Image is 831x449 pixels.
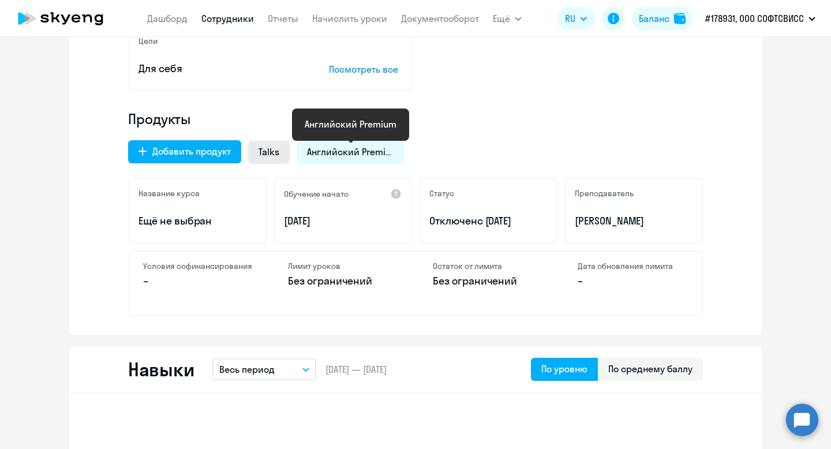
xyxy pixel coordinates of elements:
a: Документооборот [401,13,479,24]
p: Весь период [219,362,275,376]
span: [DATE] — [DATE] [325,363,387,376]
button: Добавить продукт [128,140,241,163]
h5: Статус [429,188,454,199]
button: #178931, ООО СОФТСВИСС [699,5,821,32]
p: – [578,274,688,289]
p: Без ограничений [288,274,398,289]
span: Английский Premium [307,145,394,158]
p: #178931, ООО СОФТСВИСС [705,12,804,25]
h4: Продукты [128,110,703,128]
div: По уровню [541,362,587,376]
button: Балансbalance [632,7,692,30]
span: Talks [259,145,279,158]
div: По среднему баллу [608,362,692,376]
h4: Лимит уроков [288,261,398,271]
h2: Навыки [128,358,194,381]
p: [PERSON_NAME] [575,214,692,229]
h5: Преподаватель [575,188,634,199]
h5: Цели [138,36,158,46]
span: с [DATE] [477,214,512,227]
button: Весь период [212,358,316,380]
p: Посмотреть все [329,62,402,76]
span: Ещё [493,12,510,25]
span: RU [565,12,575,25]
a: Начислить уроки [312,13,387,24]
div: Добавить продукт [152,144,231,158]
a: Отчеты [268,13,298,24]
h4: Условия софинансирования [143,261,253,271]
p: Отключен [429,214,547,229]
a: Сотрудники [201,13,254,24]
button: Ещё [493,7,522,30]
p: [DATE] [284,214,402,229]
h5: Название курса [138,188,200,199]
h5: Обучение начато [284,189,349,199]
h4: Остаток от лимита [433,261,543,271]
a: Дашборд [147,13,188,24]
p: Без ограничений [433,274,543,289]
p: Ещё не выбран [138,214,256,229]
img: balance [674,13,686,24]
p: Для себя [138,61,293,76]
h4: Дата обновления лимита [578,261,688,271]
div: Английский Premium [305,117,396,131]
button: RU [557,7,595,30]
div: Баланс [639,12,669,25]
p: – [143,274,253,289]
